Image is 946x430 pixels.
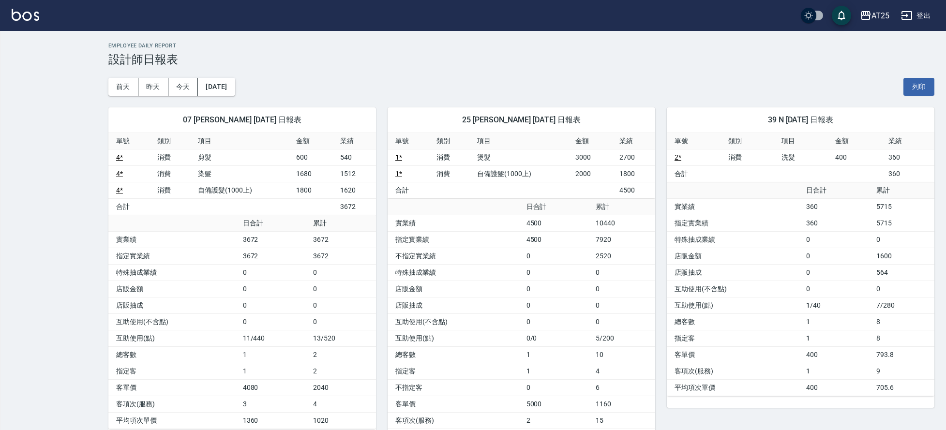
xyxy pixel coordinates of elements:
[667,281,799,297] td: 互助使用(不含點)
[108,53,934,66] h3: 設計師日報表
[667,379,799,396] td: 平均項次單價
[869,297,934,313] td: 7/280
[305,264,376,281] td: 0
[469,133,568,149] th: 項目
[588,412,655,429] td: 15
[798,297,868,313] td: 1/40
[856,6,893,26] button: AT25
[588,264,655,281] td: 0
[388,396,519,412] td: 客單價
[568,149,611,165] td: 3000
[667,215,799,231] td: 指定實業績
[612,182,655,198] td: 4500
[588,313,655,330] td: 0
[519,346,588,363] td: 1
[568,165,611,182] td: 2000
[388,297,519,313] td: 店販抽成
[519,264,588,281] td: 0
[798,264,868,281] td: 0
[798,198,868,215] td: 360
[798,330,868,346] td: 1
[235,264,306,281] td: 0
[519,281,588,297] td: 0
[667,198,799,215] td: 實業績
[588,297,655,313] td: 0
[721,133,774,149] th: 類別
[235,248,306,264] td: 3672
[235,231,306,248] td: 3672
[903,78,934,96] button: 列印
[388,346,519,363] td: 總客數
[774,133,827,149] th: 項目
[388,379,519,396] td: 不指定客
[588,346,655,363] td: 10
[588,199,655,215] th: 累計
[305,379,376,396] td: 2040
[869,264,934,281] td: 564
[305,330,376,346] td: 13/520
[388,412,519,429] td: 客項次(服務)
[869,313,934,330] td: 8
[388,363,519,379] td: 指定客
[305,231,376,248] td: 3672
[519,297,588,313] td: 0
[120,115,364,125] span: 07 [PERSON_NAME] [DATE] 日報表
[332,133,376,149] th: 業績
[897,7,934,25] button: 登出
[235,379,306,396] td: 4080
[150,165,191,182] td: 消費
[235,215,306,232] th: 日合計
[798,231,868,248] td: 0
[190,182,288,198] td: 自備護髮(1000上)
[588,396,655,412] td: 1160
[305,248,376,264] td: 3672
[881,165,934,182] td: 360
[869,330,934,346] td: 8
[667,297,799,313] td: 互助使用(點)
[588,215,655,231] td: 10440
[12,9,39,21] img: Logo
[168,78,198,96] button: 今天
[667,248,799,264] td: 店販金額
[108,346,235,363] td: 總客數
[667,133,721,149] th: 單號
[429,133,470,149] th: 類別
[881,133,934,149] th: 業績
[305,313,376,330] td: 0
[519,379,588,396] td: 0
[388,313,519,330] td: 互助使用(不含點)
[305,396,376,412] td: 4
[388,248,519,264] td: 不指定實業績
[150,149,191,165] td: 消費
[612,149,655,165] td: 2700
[519,396,588,412] td: 5000
[588,231,655,248] td: 7920
[108,297,235,313] td: 店販抽成
[869,215,934,231] td: 5715
[108,198,150,215] td: 合計
[108,379,235,396] td: 客單價
[798,363,868,379] td: 1
[108,215,376,429] table: a dense table
[138,78,168,96] button: 昨天
[305,297,376,313] td: 0
[288,182,332,198] td: 1800
[667,165,721,182] td: 合計
[667,264,799,281] td: 店販抽成
[774,149,827,165] td: 洗髮
[612,165,655,182] td: 1800
[869,198,934,215] td: 5715
[235,281,306,297] td: 0
[869,231,934,248] td: 0
[190,165,288,182] td: 染髮
[519,363,588,379] td: 1
[798,346,868,363] td: 400
[798,182,868,199] th: 日合計
[429,165,470,182] td: 消費
[869,346,934,363] td: 793.8
[108,133,150,149] th: 單號
[667,231,799,248] td: 特殊抽成業績
[150,182,191,198] td: 消費
[235,330,306,346] td: 11/440
[869,281,934,297] td: 0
